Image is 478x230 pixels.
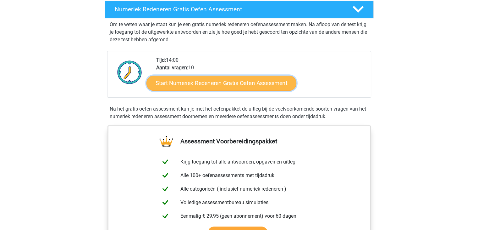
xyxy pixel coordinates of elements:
[110,21,369,43] p: Om te weten waar je staat kun je een gratis numeriek redeneren oefenassessment maken. Na afloop v...
[107,105,371,120] div: Na het gratis oefen assessment kun je met het oefenpakket de uitleg bij de veelvoorkomende soorte...
[156,57,166,63] b: Tijd:
[156,65,188,71] b: Aantal vragen:
[146,75,296,90] a: Start Numeriek Redeneren Gratis Oefen Assessment
[151,56,371,97] div: 14:00 10
[115,6,342,13] h4: Numeriek Redeneren Gratis Oefen Assessment
[114,56,146,88] img: Klok
[102,1,376,18] a: Numeriek Redeneren Gratis Oefen Assessment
